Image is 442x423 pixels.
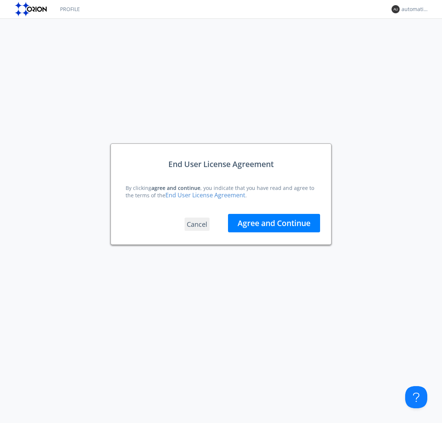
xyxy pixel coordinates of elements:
[168,159,274,170] div: End User License Agreement
[126,184,316,199] div: By clicking , you indicate that you have read and agree to the terms of the .
[151,184,200,191] strong: agree and continue
[15,2,49,17] img: orion-labs-logo.svg
[228,214,320,232] button: Agree and Continue
[405,386,427,408] iframe: Toggle Customer Support
[401,6,429,13] div: automation+usermanager+1756858162
[165,191,245,199] a: End User License Agreement
[185,218,210,231] button: Cancel
[392,5,400,13] img: 373638.png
